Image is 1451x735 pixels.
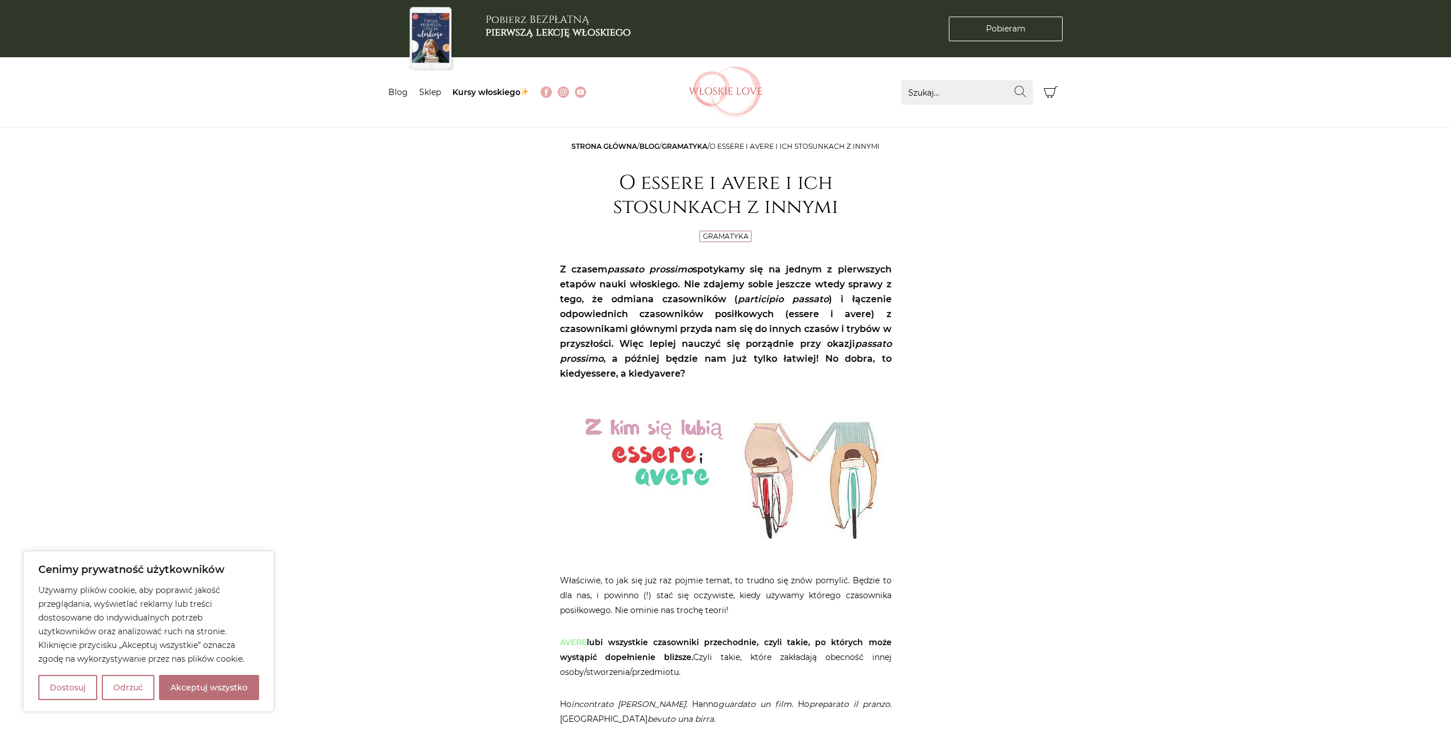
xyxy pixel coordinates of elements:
button: Koszyk [1039,80,1063,105]
p: Ho . Hanno . Ho . [GEOGRAPHIC_DATA] . [560,697,892,726]
span: O essere i avere i ich stosunkach z innymi [710,142,880,151]
a: Blog [388,87,408,97]
h1: O essere i avere i ich stosunkach z innymi [560,171,892,219]
span: Pobieram [986,23,1025,35]
em: guardato un film [718,699,792,709]
span: AVERE [560,637,587,647]
em: preparato il pranzo [809,699,890,709]
img: Włoskielove [689,66,763,118]
p: Czyli takie, które zakładają obecność innej osoby/stworzenia/przedmiotu. [560,635,892,679]
em: passato prossimo [560,338,892,364]
input: Szukaj... [901,80,1033,105]
a: Sklep [419,87,441,97]
img: ✨ [520,88,528,96]
b: pierwszą lekcję włoskiego [486,25,631,39]
span: / / / [571,142,880,151]
p: Cenimy prywatność użytkowników [38,563,259,576]
a: Gramatyka [662,142,707,151]
a: Pobieram [949,17,1063,41]
button: Odrzuć [102,675,154,700]
em: bevuto una birra [647,714,714,724]
a: Kursy włoskiego [452,87,530,97]
strong: essere [586,368,616,379]
button: Akceptuj wszystko [159,675,259,700]
a: Blog [639,142,659,151]
strong: avere [654,368,680,379]
a: Strona główna [571,142,637,151]
em: passato prossimo [607,264,693,275]
em: participio passato [738,294,829,305]
strong: lubi wszystkie czasowniki przechodnie, czyli takie, po których może wystąpić dopełnienie bliższe. [560,637,892,662]
p: Używamy plików cookie, aby poprawić jakość przeglądania, wyświetlać reklamy lub treści dostosowan... [38,583,259,666]
h3: Pobierz BEZPŁATNĄ [486,14,631,38]
em: incontrato [PERSON_NAME] [571,699,686,709]
p: Właściwie, to jak się już raz pojmie temat, to trudno się znów pomylić. Będzie to dla nas, i powi... [560,573,892,618]
strong: essere i avere [789,309,871,319]
button: Dostosuj [38,675,97,700]
p: Z czasem spotykamy się na jednym z pierwszych etapów nauki włoskiego. Nie zdajemy sobie jeszcze w... [560,262,892,381]
a: Gramatyka [703,232,749,240]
